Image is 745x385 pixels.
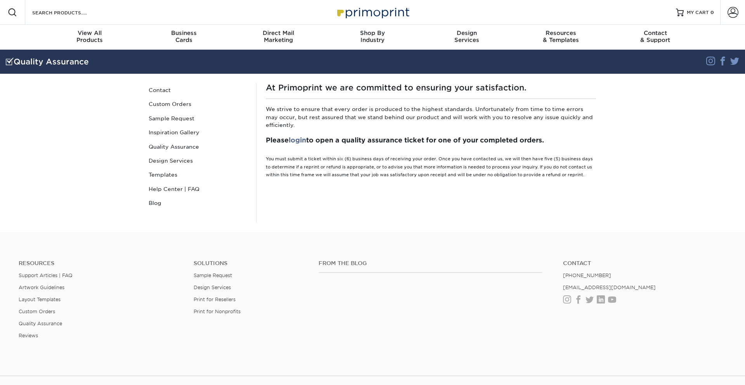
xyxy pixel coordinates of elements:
a: Direct MailMarketing [231,25,326,50]
h4: Resources [19,260,182,267]
a: Design Services [146,154,250,168]
a: Sample Request [194,272,232,278]
div: Services [419,29,514,43]
div: Marketing [231,29,326,43]
a: [PHONE_NUMBER] [563,272,611,278]
a: Contact& Support [608,25,702,50]
a: Sample Request [146,111,250,125]
div: Industry [326,29,420,43]
a: Support Articles | FAQ [19,272,73,278]
span: Shop By [326,29,420,36]
a: Design Services [194,284,231,290]
a: BusinessCards [137,25,231,50]
div: & Support [608,29,702,43]
a: Quality Assurance [146,140,250,154]
div: Products [43,29,137,43]
strong: Please to open a quality assurance ticket for one of your completed orders. [266,136,544,144]
small: You must submit a ticket within six (6) business days of receiving your order. Once you have cont... [266,156,593,177]
h4: From the Blog [319,260,542,267]
h4: Solutions [194,260,307,267]
span: Contact [608,29,702,36]
a: Shop ByIndustry [326,25,420,50]
a: login [289,136,306,144]
div: Cards [137,29,231,43]
img: Primoprint [334,4,411,21]
a: Templates [146,168,250,182]
a: Inspiration Gallery [146,125,250,139]
a: Blog [146,196,250,210]
a: Layout Templates [19,297,61,302]
a: Contact [563,260,726,267]
span: Business [137,29,231,36]
a: Custom Orders [146,97,250,111]
p: We strive to ensure that every order is produced to the highest standards. Unfortunately from tim... [266,105,596,129]
a: View AllProducts [43,25,137,50]
a: Custom Orders [19,309,55,314]
a: Contact [146,83,250,97]
a: Resources& Templates [514,25,608,50]
a: Quality Assurance [19,321,62,326]
span: MY CART [687,9,709,16]
span: 0 [710,10,714,15]
a: [EMAIL_ADDRESS][DOMAIN_NAME] [563,284,656,290]
span: Design [419,29,514,36]
a: Print for Resellers [194,297,236,302]
span: View All [43,29,137,36]
a: Artwork Guidelines [19,284,64,290]
a: DesignServices [419,25,514,50]
a: Print for Nonprofits [194,309,241,314]
div: & Templates [514,29,608,43]
a: Reviews [19,333,38,338]
span: Direct Mail [231,29,326,36]
a: Help Center | FAQ [146,182,250,196]
span: Resources [514,29,608,36]
input: SEARCH PRODUCTS..... [31,8,107,17]
h1: At Primoprint we are committed to ensuring your satisfaction. [266,83,596,92]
